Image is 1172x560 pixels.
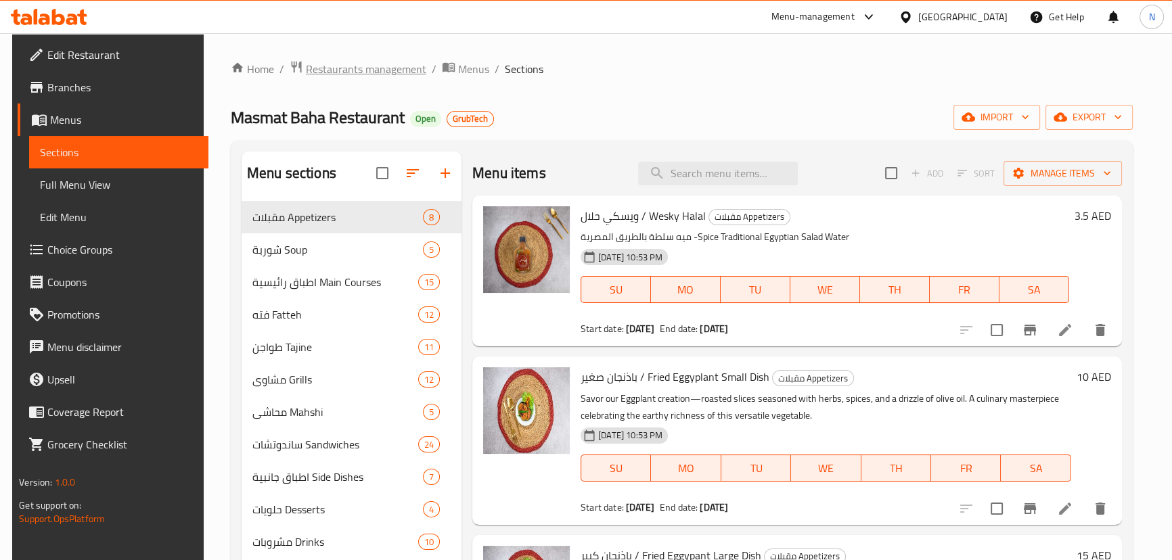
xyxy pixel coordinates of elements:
[18,233,208,266] a: Choice Groups
[423,501,440,517] div: items
[505,61,543,77] span: Sections
[47,274,197,290] span: Coupons
[18,428,208,461] a: Grocery Checklist
[1075,206,1111,225] h6: 3.5 AED
[18,71,208,103] a: Branches
[1001,454,1070,482] button: SA
[306,61,426,77] span: Restaurants management
[861,454,931,482] button: TH
[418,274,440,290] div: items
[242,331,461,363] div: طواجن Tajine11
[410,111,441,127] div: Open
[252,339,418,355] span: طواجن Tajine
[581,498,624,516] span: Start date:
[1077,367,1111,386] h6: 10 AED
[483,206,570,293] img: ويسكي حلال / Wesky Halal
[231,60,1133,78] nav: breadcrumb
[47,404,197,420] span: Coverage Report
[1057,500,1073,517] a: Edit menu item
[419,536,439,549] span: 10
[983,494,1011,523] span: Select to update
[458,61,489,77] span: Menus
[242,493,461,526] div: حلويات Desserts4
[1005,280,1064,300] span: SA
[368,159,397,187] span: Select all sections
[867,459,926,478] span: TH
[418,534,440,550] div: items
[242,396,461,428] div: محاشي Mahshi5
[252,469,423,485] div: اطباق جانبية Side Dishes
[252,241,423,258] span: شوربة Soup
[1056,109,1122,126] span: export
[495,61,499,77] li: /
[18,396,208,428] a: Coverage Report
[19,496,81,514] span: Get support on:
[1006,459,1065,478] span: SA
[252,534,418,550] span: مشروبات Drinks
[708,209,790,225] div: مقبلات Appetizers
[423,404,440,420] div: items
[472,163,546,183] h2: Menu items
[651,454,721,482] button: MO
[905,163,949,184] span: Add item
[47,371,197,388] span: Upsell
[865,280,924,300] span: TH
[418,371,440,388] div: items
[242,526,461,558] div: مشروبات Drinks10
[18,266,208,298] a: Coupons
[47,47,197,63] span: Edit Restaurant
[626,320,654,337] b: [DATE]
[581,229,1069,246] p: ميه سلطة بالطريق المصرية -Spice Traditional Egyptian Salad Water
[418,339,440,355] div: items
[721,276,790,303] button: TU
[1014,314,1046,346] button: Branch-specific-item
[791,454,861,482] button: WE
[483,367,570,454] img: باذنجان صغير / Fried Eggyplant Small Dish
[252,501,423,517] span: حلويات Desserts
[242,233,461,266] div: شوربة Soup5
[47,339,197,355] span: Menu disclaimer
[935,280,994,300] span: FR
[1148,9,1154,24] span: N
[231,102,405,133] span: Masmat Baha Restaurant
[773,371,853,386] span: مقبلات Appetizers
[999,276,1069,303] button: SA
[1084,314,1117,346] button: delete
[424,243,439,256] span: 5
[432,61,436,77] li: /
[581,367,769,387] span: باذنجان صغير / Fried Eggyplant Small Dish
[626,498,654,516] b: [DATE]
[419,373,439,386] span: 12
[242,428,461,461] div: ساندوتشات Sandwiches24
[29,136,208,168] a: Sections
[252,306,418,323] span: فته Fatteh
[252,404,423,420] span: محاشي Mahshi
[40,177,197,193] span: Full Menu View
[252,436,418,452] span: ساندوتشات Sandwiches
[593,251,668,264] span: [DATE] 10:53 PM
[772,370,854,386] div: مقبلات Appetizers
[47,79,197,95] span: Branches
[252,274,418,290] span: اطباق رائيسية Main Courses
[55,473,76,491] span: 1.0.0
[252,209,423,225] span: مقبلات Appetizers
[1014,492,1046,525] button: Branch-specific-item
[709,209,790,225] span: مقبلات Appetizers
[252,371,418,388] span: مشاوي Grills
[18,39,208,71] a: Edit Restaurant
[790,276,860,303] button: WE
[442,60,489,78] a: Menus
[247,163,336,183] h2: Menu sections
[29,201,208,233] a: Edit Menu
[447,113,493,124] span: GrubTech
[1004,161,1122,186] button: Manage items
[419,341,439,354] span: 11
[231,61,274,77] a: Home
[418,436,440,452] div: items
[40,209,197,225] span: Edit Menu
[796,280,855,300] span: WE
